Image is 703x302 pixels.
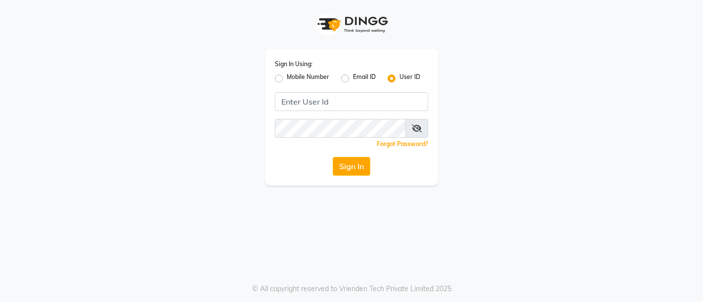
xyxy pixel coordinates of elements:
input: Username [275,119,406,138]
button: Sign In [333,157,370,176]
label: Sign In Using: [275,60,312,69]
label: Mobile Number [287,73,329,84]
img: logo1.svg [312,10,391,39]
label: Email ID [353,73,376,84]
label: User ID [399,73,420,84]
a: Forgot Password? [377,140,428,148]
input: Username [275,92,428,111]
